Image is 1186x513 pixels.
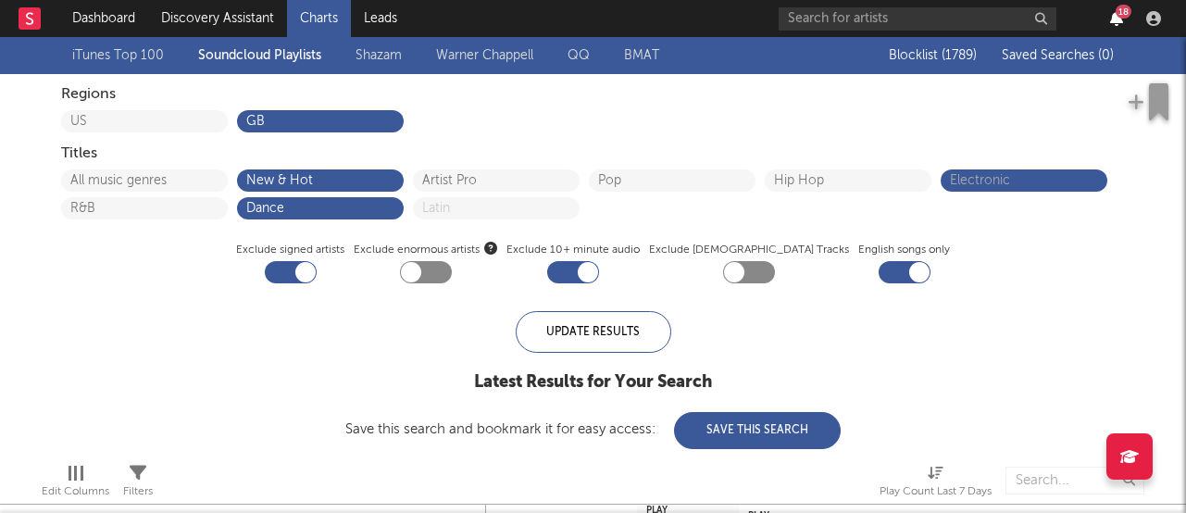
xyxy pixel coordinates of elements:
[345,371,841,394] div: Latest Results for Your Search
[1110,11,1123,26] button: 18
[236,239,344,261] label: Exclude signed artists
[889,49,977,62] span: Blocklist
[345,422,841,436] div: Save this search and bookmark it for easy access:
[61,143,1126,165] div: Titles
[950,174,1098,187] button: Electronic
[72,44,164,67] a: iTunes Top 100
[422,174,570,187] button: Artist Pro
[1098,49,1114,62] span: ( 0 )
[123,481,153,503] div: Filters
[246,202,394,215] button: Dance
[880,481,992,503] div: Play Count Last 7 Days
[1005,467,1144,494] input: Search...
[42,457,109,511] div: Edit Columns
[880,457,992,511] div: Play Count Last 7 Days
[774,174,922,187] button: Hip Hop
[858,239,950,261] label: English songs only
[70,202,218,215] button: R&B
[42,481,109,503] div: Edit Columns
[422,202,570,215] button: Latin
[779,7,1056,31] input: Search for artists
[356,44,402,67] a: Shazam
[649,239,849,261] label: Exclude [DEMOGRAPHIC_DATA] Tracks
[246,115,394,128] button: GB
[354,239,497,261] span: Exclude enormous artists
[506,239,640,261] label: Exclude 10+ minute audio
[123,457,153,511] div: Filters
[598,174,746,187] button: Pop
[246,174,394,187] button: New & Hot
[996,48,1114,63] button: Saved Searches (0)
[436,44,533,67] a: Warner Chappell
[61,83,1126,106] div: Regions
[484,239,497,256] button: Exclude enormous artists
[1002,49,1114,62] span: Saved Searches
[674,412,841,449] button: Save This Search
[70,115,218,128] button: US
[516,311,671,353] div: Update Results
[568,44,590,67] a: QQ
[1116,5,1131,19] div: 18
[624,44,659,67] a: BMAT
[942,49,977,62] span: ( 1789 )
[70,174,218,187] button: All music genres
